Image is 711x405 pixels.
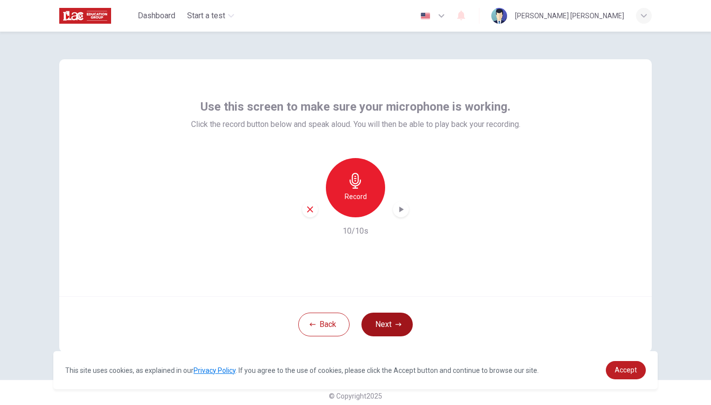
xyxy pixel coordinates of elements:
div: cookieconsent [53,351,658,389]
img: ILAC logo [59,6,111,26]
span: Dashboard [138,10,175,22]
span: This site uses cookies, as explained in our . If you agree to the use of cookies, please click th... [65,366,539,374]
a: ILAC logo [59,6,134,26]
a: Privacy Policy [194,366,236,374]
div: [PERSON_NAME] [PERSON_NAME] [515,10,624,22]
span: Start a test [187,10,225,22]
button: Next [361,313,413,336]
span: Use this screen to make sure your microphone is working. [200,99,511,115]
img: en [419,12,432,20]
button: Dashboard [134,7,179,25]
button: Record [326,158,385,217]
span: © Copyright 2025 [329,392,382,400]
h6: 10/10s [343,225,368,237]
img: Profile picture [491,8,507,24]
span: Accept [615,366,637,374]
h6: Record [345,191,367,202]
span: Click the record button below and speak aloud. You will then be able to play back your recording. [191,119,520,130]
button: Back [298,313,350,336]
button: Start a test [183,7,238,25]
a: dismiss cookie message [606,361,646,379]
